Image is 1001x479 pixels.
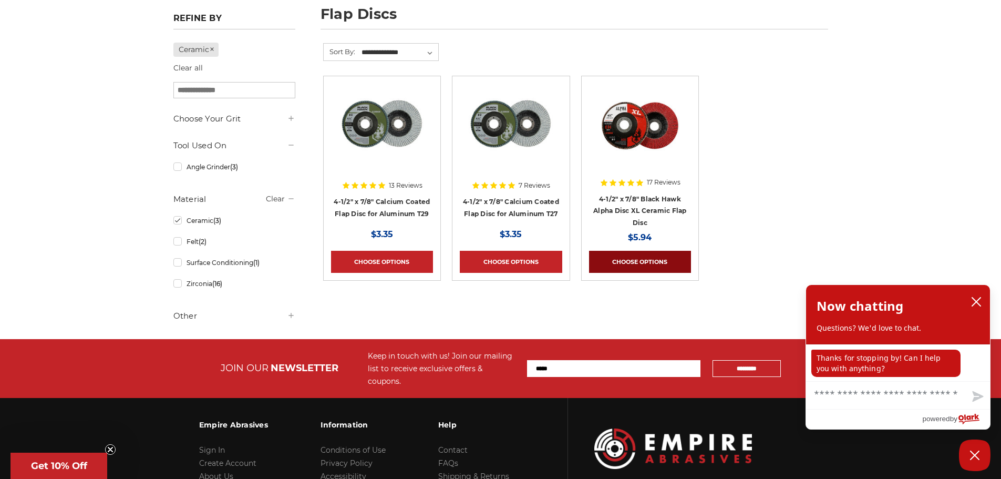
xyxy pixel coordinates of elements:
[253,259,260,267] span: (1)
[173,13,295,29] h5: Refine by
[368,350,517,388] div: Keep in touch with us! Join our mailing list to receive exclusive offers & coupons.
[817,295,903,317] h2: Now chatting
[628,232,652,242] span: $5.94
[500,229,522,239] span: $3.35
[173,193,295,206] h5: Material
[266,194,285,203] a: Clear
[460,84,562,186] a: BHA 4-1/2" x 7/8" Aluminum Flap Disc
[212,280,222,288] span: (16)
[438,414,509,436] h3: Help
[589,84,691,186] a: 4.5" BHA Alpha Disc
[173,158,295,176] a: Angle Grinder
[321,445,386,455] a: Conditions of Use
[360,45,438,60] select: Sort By:
[817,323,979,333] p: Questions? We'd love to chat.
[331,251,433,273] a: Choose Options
[199,414,268,436] h3: Empire Abrasives
[173,274,295,293] a: Zirconia
[968,294,985,310] button: close chatbox
[469,84,553,168] img: BHA 4-1/2" x 7/8" Aluminum Flap Disc
[173,63,203,73] a: Clear all
[173,211,295,230] a: Ceramic
[173,113,295,125] h5: Choose Your Grit
[519,182,550,189] span: 7 Reviews
[950,412,957,425] span: by
[806,344,990,381] div: chat
[594,429,752,469] img: Empire Abrasives Logo Image
[221,362,269,374] span: JOIN OUR
[213,217,221,225] span: (3)
[230,163,238,171] span: (3)
[173,310,295,322] h5: Other
[324,44,355,59] label: Sort By:
[271,362,338,374] span: NEWSLETTER
[438,445,468,455] a: Contact
[389,182,422,189] span: 13 Reviews
[593,195,687,227] a: 4-1/2" x 7/8" Black Hawk Alpha Disc XL Ceramic Flap Disc
[321,414,386,436] h3: Information
[321,458,373,468] a: Privacy Policy
[463,198,559,218] a: 4-1/2" x 7/8" Calcium Coated Flap Disc for Aluminum T27
[340,84,424,168] img: BHA 4-1/2 Inch Flap Disc for Aluminum
[334,198,430,218] a: 4-1/2" x 7/8" Calcium Coated Flap Disc for Aluminum T29
[199,445,225,455] a: Sign In
[331,84,433,186] a: BHA 4-1/2 Inch Flap Disc for Aluminum
[598,84,682,168] img: 4.5" BHA Alpha Disc
[173,139,295,152] h5: Tool Used On
[173,253,295,272] a: Surface Conditioning
[199,238,207,246] span: (2)
[438,458,458,468] a: FAQs
[922,412,950,425] span: powered
[589,251,691,273] a: Choose Options
[922,410,990,429] a: Powered by Olark
[964,385,990,409] button: Send message
[959,440,990,471] button: Close Chatbox
[199,458,256,468] a: Create Account
[806,284,990,430] div: olark chatbox
[173,43,219,57] a: Ceramic
[460,251,562,273] a: Choose Options
[11,453,107,479] div: Get 10% OffClose teaser
[173,232,295,251] a: Felt
[321,7,828,29] h1: flap discs
[371,229,393,239] span: $3.35
[105,444,116,455] button: Close teaser
[811,350,961,377] p: Thanks for stopping by! Can I help you with anything?
[31,460,87,472] span: Get 10% Off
